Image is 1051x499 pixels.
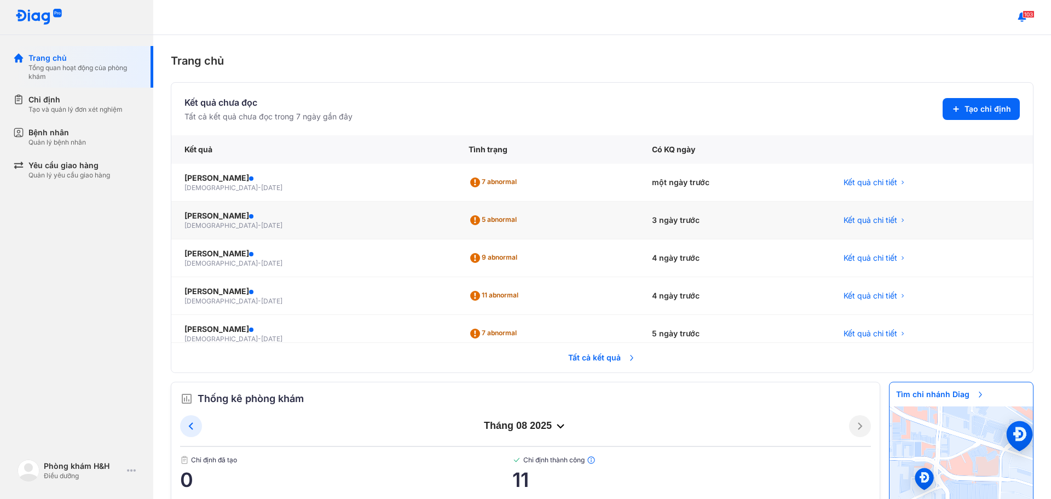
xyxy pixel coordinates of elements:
div: Chỉ định [28,94,123,105]
span: [DATE] [261,221,282,230]
div: 4 ngày trước [639,277,830,315]
span: Chỉ định thành công [512,456,871,464]
span: Kết quả chi tiết [844,215,897,226]
div: Trang chủ [171,53,1033,69]
div: 5 abnormal [469,211,521,229]
img: checked-green.01cc79e0.svg [512,456,521,464]
span: [DATE] [261,297,282,305]
span: Kết quả chi tiết [844,328,897,339]
div: tháng 08 2025 [202,420,849,433]
div: 5 ngày trước [639,315,830,353]
img: logo [15,9,62,26]
span: Kết quả chi tiết [844,253,897,263]
div: Tình trạng [455,135,639,164]
div: Điều dưỡng [44,472,123,480]
button: Tạo chỉ định [943,98,1020,120]
div: [PERSON_NAME] [184,248,442,259]
div: 7 abnormal [469,325,521,342]
div: Tất cả kết quả chưa đọc trong 7 ngày gần đây [184,111,353,122]
span: Tất cả kết quả [562,346,643,370]
img: info.7e716105.svg [587,456,596,464]
div: Có KQ ngày [639,135,830,164]
span: [DEMOGRAPHIC_DATA] [184,297,258,305]
div: [PERSON_NAME] [184,173,442,183]
span: Chỉ định đã tạo [180,456,512,464]
span: - [258,183,261,192]
span: Thống kê phòng khám [198,391,304,406]
span: 103 [1023,10,1035,18]
div: Tạo và quản lý đơn xét nghiệm [28,105,123,114]
span: [DEMOGRAPHIC_DATA] [184,183,258,192]
div: Trang chủ [28,53,140,64]
div: Phòng khám H&H [44,461,123,472]
span: Kết quả chi tiết [844,290,897,301]
div: 11 abnormal [469,287,523,305]
div: 9 abnormal [469,249,522,267]
div: 7 abnormal [469,174,521,191]
span: 11 [512,469,871,491]
img: document.50c4cfd0.svg [180,456,189,464]
div: Kết quả chưa đọc [184,96,353,109]
div: Bệnh nhân [28,127,86,138]
div: Yêu cầu giao hàng [28,160,110,171]
span: - [258,259,261,267]
div: Quản lý bệnh nhân [28,138,86,147]
div: Kết quả [171,135,455,164]
span: [DEMOGRAPHIC_DATA] [184,259,258,267]
span: Tìm chi nhánh Diag [890,382,991,406]
img: order.5a6da16c.svg [180,392,193,405]
span: [DEMOGRAPHIC_DATA] [184,221,258,230]
div: Tổng quan hoạt động của phòng khám [28,64,140,81]
div: Quản lý yêu cầu giao hàng [28,171,110,180]
span: [DATE] [261,259,282,267]
div: [PERSON_NAME] [184,324,442,335]
span: [DEMOGRAPHIC_DATA] [184,335,258,343]
div: một ngày trước [639,164,830,202]
span: 0 [180,469,512,491]
div: 4 ngày trước [639,239,830,277]
span: Tạo chỉ định [965,104,1011,114]
span: Kết quả chi tiết [844,177,897,188]
div: [PERSON_NAME] [184,210,442,221]
span: - [258,221,261,230]
span: [DATE] [261,335,282,343]
span: - [258,297,261,305]
span: - [258,335,261,343]
span: [DATE] [261,183,282,192]
img: logo [18,460,39,481]
div: 3 ngày trước [639,202,830,239]
div: [PERSON_NAME] [184,286,442,297]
